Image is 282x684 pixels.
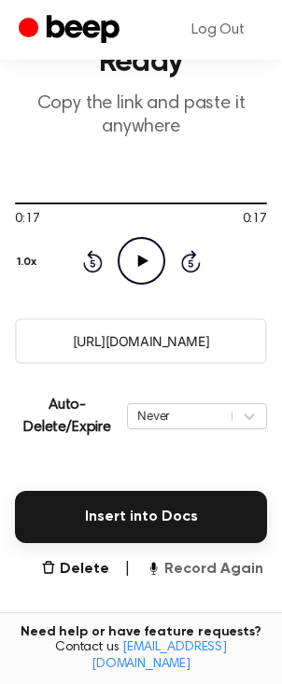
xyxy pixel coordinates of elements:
[41,558,109,580] button: Delete
[15,246,44,278] button: 1.0x
[15,491,267,543] button: Insert into Docs
[15,210,39,230] span: 0:17
[137,407,222,425] div: Never
[15,394,120,439] p: Auto-Delete/Expire
[243,210,267,230] span: 0:17
[146,558,263,580] button: Record Again
[11,640,271,673] span: Contact us
[92,641,227,671] a: [EMAIL_ADDRESS][DOMAIN_NAME]
[124,558,131,580] span: |
[173,7,263,52] a: Log Out
[15,92,267,139] p: Copy the link and paste it anywhere
[19,12,124,49] a: Beep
